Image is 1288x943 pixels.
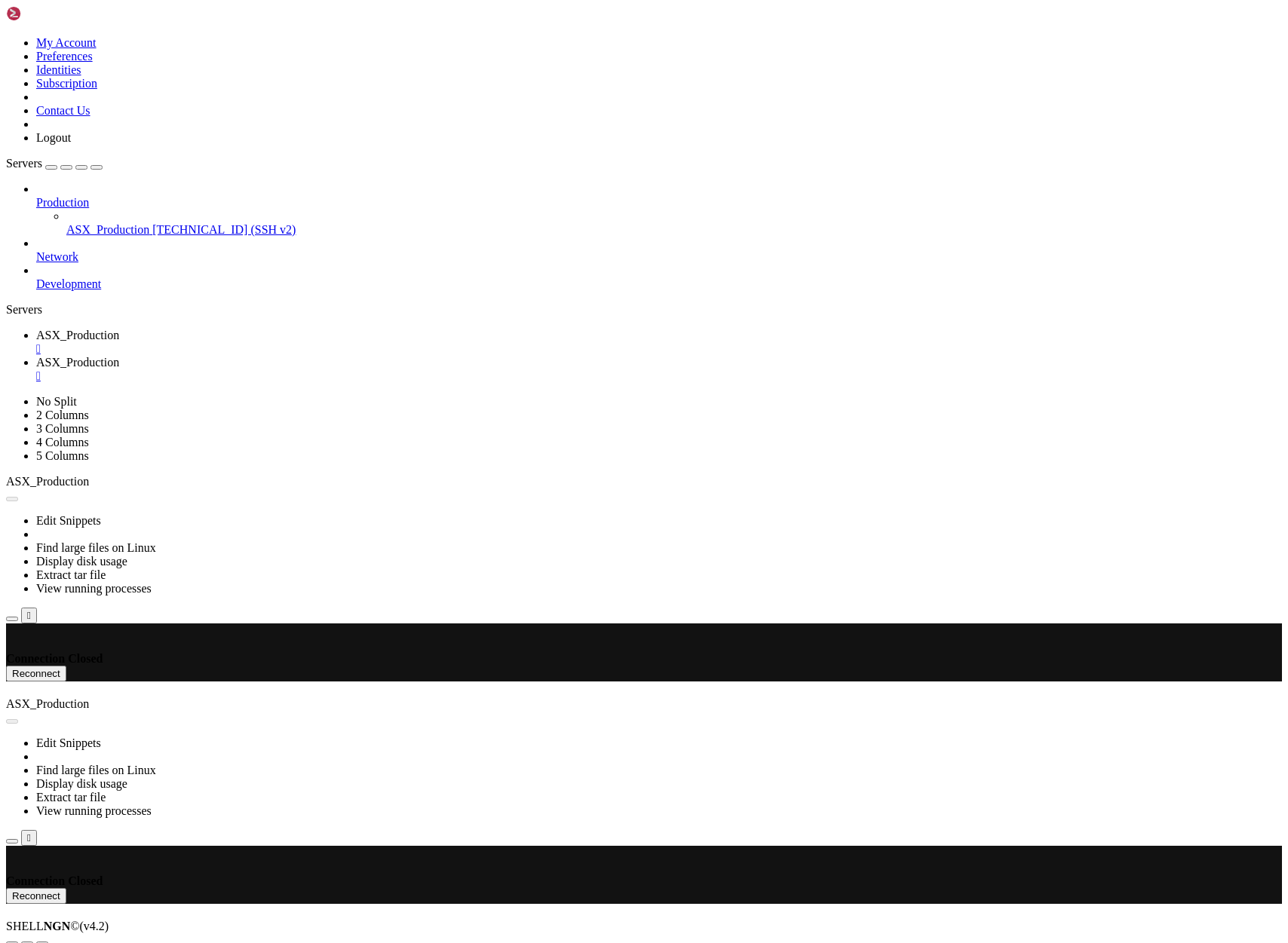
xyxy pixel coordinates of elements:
a: Extract tar file [36,568,106,581]
a: Find large files on Linux [36,541,156,554]
li: Network [36,237,1282,264]
a: Display disk usage [36,555,127,568]
a: Identities [36,63,81,76]
a:  [36,369,1282,383]
span: ASX_Production [36,329,119,341]
a: ASX_Production [36,356,1282,383]
button:  [21,608,37,623]
li: ASX_Production [TECHNICAL_ID] (SSH v2) [66,210,1282,237]
li: Production [36,182,1282,237]
span: ASX_Production [66,223,149,236]
a: Subscription [36,77,97,90]
a: Edit Snippets [36,514,101,527]
div:  [27,610,31,621]
a: ASX_Production [36,329,1282,356]
a: 5 Columns [36,449,89,462]
a: View running processes [36,582,152,595]
a: 3 Columns [36,422,89,435]
span: ASX_Production [6,475,89,488]
a: 4 Columns [36,436,89,449]
a: No Split [36,395,77,408]
span: Servers [6,157,42,170]
span: Network [36,250,78,263]
a: Production [36,196,1282,210]
a: 2 Columns [36,409,89,421]
a: Contact Us [36,104,90,117]
span: Production [36,196,89,209]
a: My Account [36,36,97,49]
li: Development [36,264,1282,291]
a: Servers [6,157,103,170]
span: Development [36,277,101,290]
a:  [36,342,1282,356]
a: ASX_Production [TECHNICAL_ID] (SSH v2) [66,223,1282,237]
a: Development [36,277,1282,291]
span: ASX_Production [36,356,119,369]
img: Shellngn [6,6,93,21]
a: Preferences [36,50,93,63]
div: Servers [6,303,1282,317]
a: Network [36,250,1282,264]
a: Logout [36,131,71,144]
span: [TECHNICAL_ID] (SSH v2) [152,223,296,236]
